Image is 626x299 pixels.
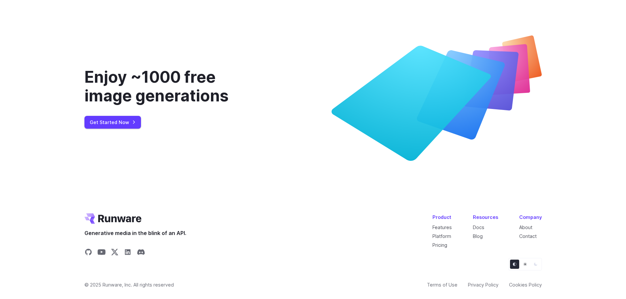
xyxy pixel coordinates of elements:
[111,248,119,258] a: Share on X
[432,213,452,221] div: Product
[84,213,142,224] a: Go to /
[521,260,530,269] button: Light
[432,242,447,248] a: Pricing
[427,281,457,288] a: Terms of Use
[432,233,451,239] a: Platform
[98,248,105,258] a: Share on YouTube
[84,281,174,288] span: © 2025 Runware, Inc. All rights reserved
[473,224,484,230] a: Docs
[124,248,132,258] a: Share on LinkedIn
[473,233,483,239] a: Blog
[519,233,537,239] a: Contact
[519,213,542,221] div: Company
[432,224,452,230] a: Features
[473,213,498,221] div: Resources
[519,224,532,230] a: About
[531,260,540,269] button: Dark
[510,260,519,269] button: Default
[509,281,542,288] a: Cookies Policy
[84,248,92,258] a: Share on GitHub
[508,258,542,270] ul: Theme selector
[468,281,498,288] a: Privacy Policy
[84,68,263,105] div: Enjoy ~1000 free image generations
[84,229,186,238] span: Generative media in the blink of an API.
[137,248,145,258] a: Share on Discord
[84,116,141,129] a: Get Started Now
